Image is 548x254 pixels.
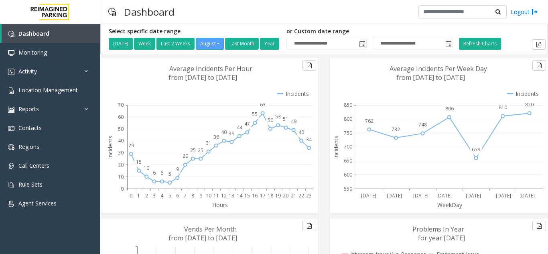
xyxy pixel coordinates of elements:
text: 39 [229,130,234,137]
text: 30 [118,149,124,156]
text: 10 [206,192,211,199]
text: 53 [275,113,281,120]
button: August [196,38,224,50]
img: 'icon' [8,182,14,188]
span: Monitoring [18,49,47,56]
text: 40 [298,129,304,136]
text: 10 [144,165,149,171]
text: 31 [206,140,211,146]
text: 0 [121,185,124,192]
text: 5 [168,192,171,199]
text: 12 [221,192,227,199]
img: 'icon' [8,50,14,56]
button: Last 2 Weeks [156,38,195,50]
text: 22 [298,192,304,199]
button: Export to pdf [302,221,316,231]
text: 13 [229,192,234,199]
text: 23 [306,192,312,199]
text: 1 [137,192,140,199]
span: Toggle popup [357,38,366,49]
text: 732 [392,126,400,133]
text: 19 [275,192,281,199]
text: 50 [268,117,273,124]
text: [DATE] [387,192,402,199]
text: 20 [183,152,188,159]
span: Call Centers [18,162,49,169]
text: [DATE] [413,192,428,199]
text: 600 [344,171,352,178]
text: from [DATE] to [DATE] [168,234,237,242]
text: 18 [268,192,273,199]
text: 0 [130,192,132,199]
span: Toggle popup [444,38,453,49]
text: 9 [176,166,179,173]
text: 25 [198,147,203,154]
img: pageIcon [108,2,116,22]
button: Export to pdf [532,221,546,231]
text: from [DATE] to [DATE] [168,73,237,82]
text: [DATE] [361,192,376,199]
text: Incidents [106,136,114,159]
text: 29 [128,142,134,149]
text: [DATE] [436,192,452,199]
button: Year [260,38,279,50]
text: Incidents [332,136,340,159]
span: Agent Services [18,199,57,207]
text: 11 [213,192,219,199]
text: 6 [153,169,156,176]
img: 'icon' [8,69,14,75]
text: 14 [237,192,243,199]
text: Average Incidents Per Week Day [390,64,487,73]
button: [DATE] [109,38,133,50]
text: from [DATE] to [DATE] [396,73,465,82]
text: Average Incidents Per Hour [169,64,252,73]
text: 800 [344,116,352,122]
text: 50 [118,126,124,132]
text: 659 [472,146,480,153]
text: 820 [525,101,534,108]
text: 60 [118,114,124,120]
text: 40 [118,137,124,144]
text: Problems In Year [412,225,464,234]
text: 750 [344,130,352,136]
text: [DATE] [466,192,481,199]
text: 650 [344,157,352,164]
span: Dashboard [18,30,49,37]
text: 55 [252,111,258,118]
text: 9 [199,192,202,199]
text: 21 [291,192,296,199]
h3: Dashboard [120,2,179,22]
span: Reports [18,105,39,113]
button: Export to pdf [532,60,546,71]
text: for year [DATE] [418,234,465,242]
text: 16 [252,192,258,199]
text: 10 [118,173,124,180]
img: 'icon' [8,87,14,94]
a: Logout [511,8,538,16]
text: 15 [136,158,142,165]
img: 'icon' [8,201,14,207]
span: Rule Sets [18,181,43,188]
text: 25 [190,147,196,154]
text: 3 [153,192,156,199]
text: 51 [283,116,288,122]
text: [DATE] [520,192,535,199]
span: Regions [18,143,39,150]
text: 806 [445,105,454,112]
img: logout [532,8,538,16]
text: 748 [418,121,427,128]
text: 47 [244,120,250,127]
span: Location Management [18,86,78,94]
text: 6 [176,192,179,199]
text: 34 [306,136,312,143]
button: Refresh Charts [459,38,501,50]
text: [DATE] [496,192,511,199]
img: 'icon' [8,125,14,132]
button: Export to pdf [532,39,546,50]
text: 4 [160,192,164,199]
img: 'icon' [8,163,14,169]
text: 44 [237,124,243,131]
text: 20 [118,161,124,168]
text: 17 [260,192,266,199]
a: Dashboard [2,24,100,43]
